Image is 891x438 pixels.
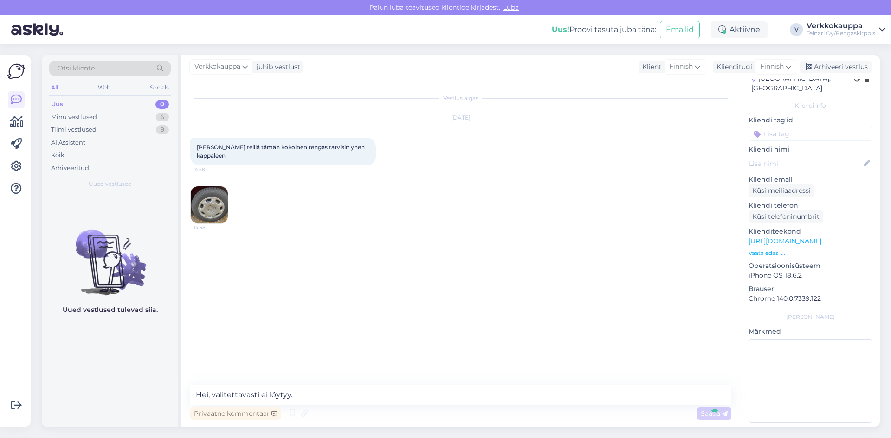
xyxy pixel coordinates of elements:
div: Klienditugi [713,62,752,72]
p: Operatsioonisüsteem [749,261,872,271]
div: V [790,23,803,36]
div: All [49,82,60,94]
p: Klienditeekond [749,227,872,236]
div: Aktiivne [711,21,768,38]
div: Vestlus algas [190,94,731,102]
div: 9 [156,125,169,134]
span: 14:58 [194,224,228,231]
div: [DATE] [190,114,731,122]
a: VerkkokauppaTeinari Oy/Rengaskirppis [807,22,885,37]
p: Märkmed [749,327,872,336]
div: Küsi meiliaadressi [749,184,814,197]
div: Küsi telefoninumbrit [749,210,823,223]
p: Kliendi tag'id [749,115,872,125]
div: AI Assistent [51,138,85,147]
a: [URL][DOMAIN_NAME] [749,237,821,245]
div: 0 [155,100,169,109]
p: Kliendi nimi [749,145,872,154]
p: Chrome 140.0.7339.122 [749,294,872,304]
div: 6 [156,113,169,122]
div: Proovi tasuta juba täna: [552,24,656,35]
div: Verkkokauppa [807,22,875,30]
p: Brauser [749,284,872,294]
span: Otsi kliente [58,63,95,73]
div: juhib vestlust [253,62,300,72]
span: Luba [500,3,522,12]
p: Vaata edasi ... [749,249,872,257]
div: Arhiveeri vestlus [800,61,872,73]
div: Tiimi vestlused [51,125,97,134]
p: iPhone OS 18.6.2 [749,271,872,280]
button: Emailid [660,21,700,38]
img: Attachment [191,186,228,223]
span: 14:58 [193,166,228,173]
span: [PERSON_NAME] teillä tämän kokoinen rengas tarvisin yhen kappaleen [197,144,366,159]
img: Askly Logo [7,63,25,80]
div: Socials [148,82,171,94]
div: Kliendi info [749,102,872,110]
img: No chats [42,213,178,297]
div: Kõik [51,151,65,160]
div: [PERSON_NAME] [749,313,872,321]
div: Uus [51,100,63,109]
div: Klient [639,62,661,72]
input: Lisa tag [749,127,872,141]
p: Kliendi telefon [749,201,872,210]
p: Uued vestlused tulevad siia. [63,305,158,315]
div: Teinari Oy/Rengaskirppis [807,30,875,37]
span: Verkkokauppa [194,62,240,72]
input: Lisa nimi [749,159,862,169]
div: Arhiveeritud [51,164,89,173]
div: Web [96,82,112,94]
span: Finnish [669,62,693,72]
span: Uued vestlused [89,180,132,188]
p: Kliendi email [749,175,872,184]
div: Minu vestlused [51,113,97,122]
b: Uus! [552,25,569,34]
div: [GEOGRAPHIC_DATA], [GEOGRAPHIC_DATA] [751,74,854,93]
span: Finnish [760,62,784,72]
